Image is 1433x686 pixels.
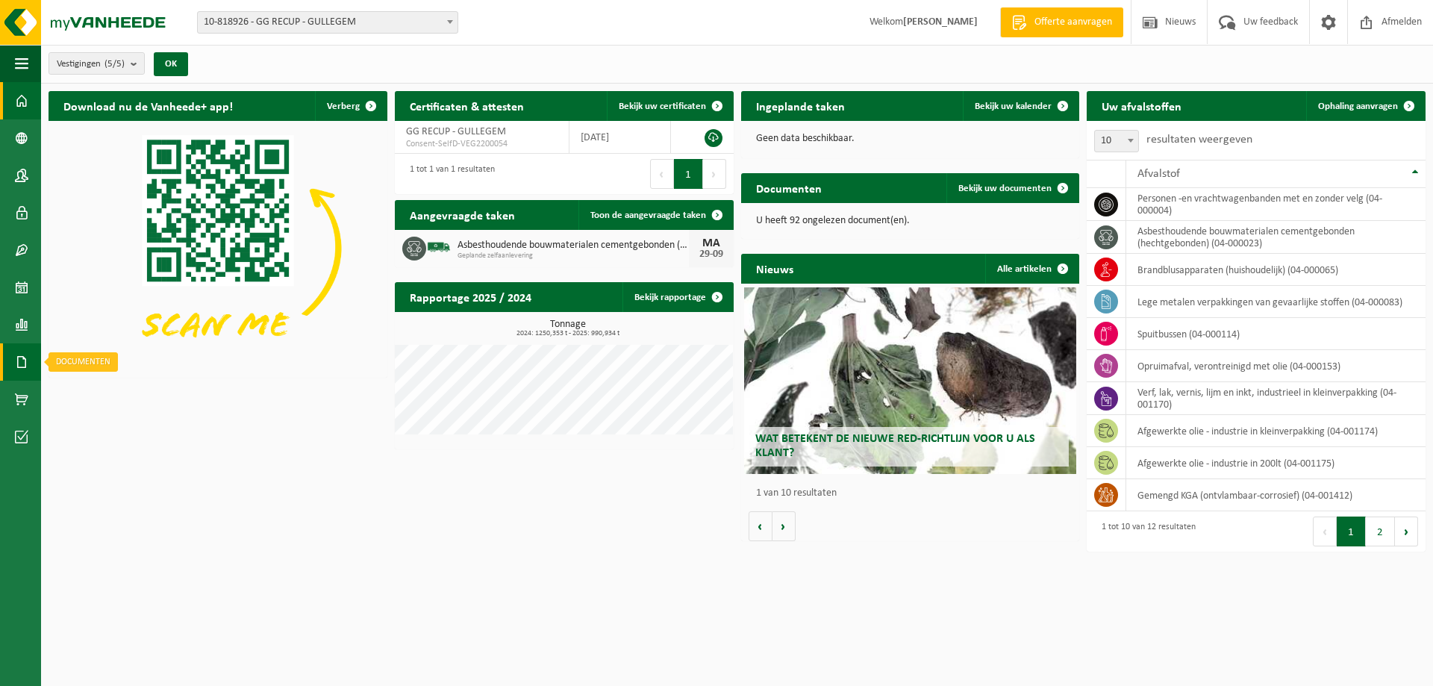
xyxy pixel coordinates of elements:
h2: Aangevraagde taken [395,200,530,229]
h2: Rapportage 2025 / 2024 [395,282,546,311]
a: Alle artikelen [985,254,1078,284]
td: afgewerkte olie - industrie in 200lt (04-001175) [1126,447,1426,479]
button: Vestigingen(5/5) [49,52,145,75]
td: gemengd KGA (ontvlambaar-corrosief) (04-001412) [1126,479,1426,511]
span: 10 [1095,131,1138,152]
p: 1 van 10 resultaten [756,488,1073,499]
td: brandblusapparaten (huishoudelijk) (04-000065) [1126,254,1426,286]
a: Ophaling aanvragen [1306,91,1424,121]
span: Bekijk uw kalender [975,102,1052,111]
span: Geplande zelfaanlevering [458,252,689,261]
button: Verberg [315,91,386,121]
div: 1 tot 1 van 1 resultaten [402,158,495,190]
a: Offerte aanvragen [1000,7,1123,37]
a: Bekijk rapportage [622,282,732,312]
button: Vorige [749,511,772,541]
td: afgewerkte olie - industrie in kleinverpakking (04-001174) [1126,415,1426,447]
h2: Uw afvalstoffen [1087,91,1196,120]
a: Wat betekent de nieuwe RED-richtlijn voor u als klant? [744,287,1076,474]
span: Toon de aangevraagde taken [590,211,706,220]
span: Offerte aanvragen [1031,15,1116,30]
button: 1 [1337,517,1366,546]
button: Next [703,159,726,189]
span: 10 [1094,130,1139,152]
count: (5/5) [104,59,125,69]
a: Bekijk uw documenten [946,173,1078,203]
td: asbesthoudende bouwmaterialen cementgebonden (hechtgebonden) (04-000023) [1126,221,1426,254]
td: lege metalen verpakkingen van gevaarlijke stoffen (04-000083) [1126,286,1426,318]
td: [DATE] [569,121,671,154]
span: Wat betekent de nieuwe RED-richtlijn voor u als klant? [755,433,1035,459]
span: GG RECUP - GULLEGEM [406,126,506,137]
span: Bekijk uw certificaten [619,102,706,111]
a: Bekijk uw certificaten [607,91,732,121]
td: opruimafval, verontreinigd met olie (04-000153) [1126,350,1426,382]
p: Geen data beschikbaar. [756,134,1065,144]
h2: Download nu de Vanheede+ app! [49,91,248,120]
h2: Nieuws [741,254,808,283]
td: verf, lak, vernis, lijm en inkt, industrieel in kleinverpakking (04-001170) [1126,382,1426,415]
div: MA [696,237,726,249]
img: BL-SO-LV [426,234,452,260]
span: 10-818926 - GG RECUP - GULLEGEM [198,12,458,33]
strong: [PERSON_NAME] [903,16,978,28]
img: Download de VHEPlus App [49,121,387,375]
label: resultaten weergeven [1146,134,1252,146]
button: Previous [650,159,674,189]
a: Toon de aangevraagde taken [578,200,732,230]
h2: Documenten [741,173,837,202]
span: Bekijk uw documenten [958,184,1052,193]
div: 1 tot 10 van 12 resultaten [1094,515,1196,548]
h2: Ingeplande taken [741,91,860,120]
button: 2 [1366,517,1395,546]
div: 29-09 [696,249,726,260]
td: spuitbussen (04-000114) [1126,318,1426,350]
span: Afvalstof [1137,168,1180,180]
button: 1 [674,159,703,189]
span: Vestigingen [57,53,125,75]
button: Next [1395,517,1418,546]
span: Verberg [327,102,360,111]
a: Bekijk uw kalender [963,91,1078,121]
h2: Certificaten & attesten [395,91,539,120]
span: Asbesthoudende bouwmaterialen cementgebonden (hechtgebonden) [458,240,689,252]
p: U heeft 92 ongelezen document(en). [756,216,1065,226]
span: Consent-SelfD-VEG2200054 [406,138,558,150]
span: Ophaling aanvragen [1318,102,1398,111]
td: personen -en vrachtwagenbanden met en zonder velg (04-000004) [1126,188,1426,221]
button: Previous [1313,517,1337,546]
button: Volgende [772,511,796,541]
button: OK [154,52,188,76]
span: 10-818926 - GG RECUP - GULLEGEM [197,11,458,34]
span: 2024: 1250,353 t - 2025: 990,934 t [402,330,734,337]
h3: Tonnage [402,319,734,337]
